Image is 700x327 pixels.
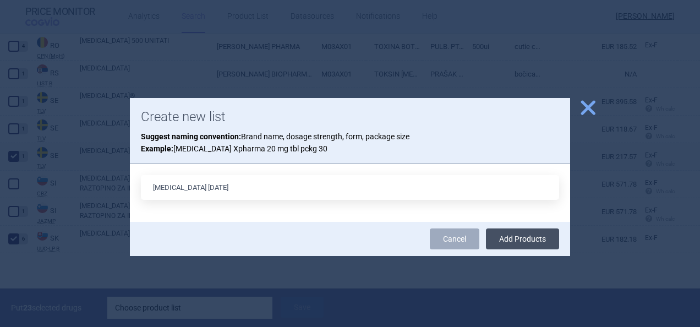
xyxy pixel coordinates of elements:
input: List name [141,175,559,200]
h1: Create new list [141,109,559,125]
button: Add Products [486,228,559,249]
strong: Example: [141,144,173,153]
strong: Suggest naming convention: [141,132,241,141]
a: Cancel [430,228,479,249]
p: Brand name, dosage strength, form, package size [MEDICAL_DATA] Xpharma 20 mg tbl pckg 30 [141,130,559,155]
